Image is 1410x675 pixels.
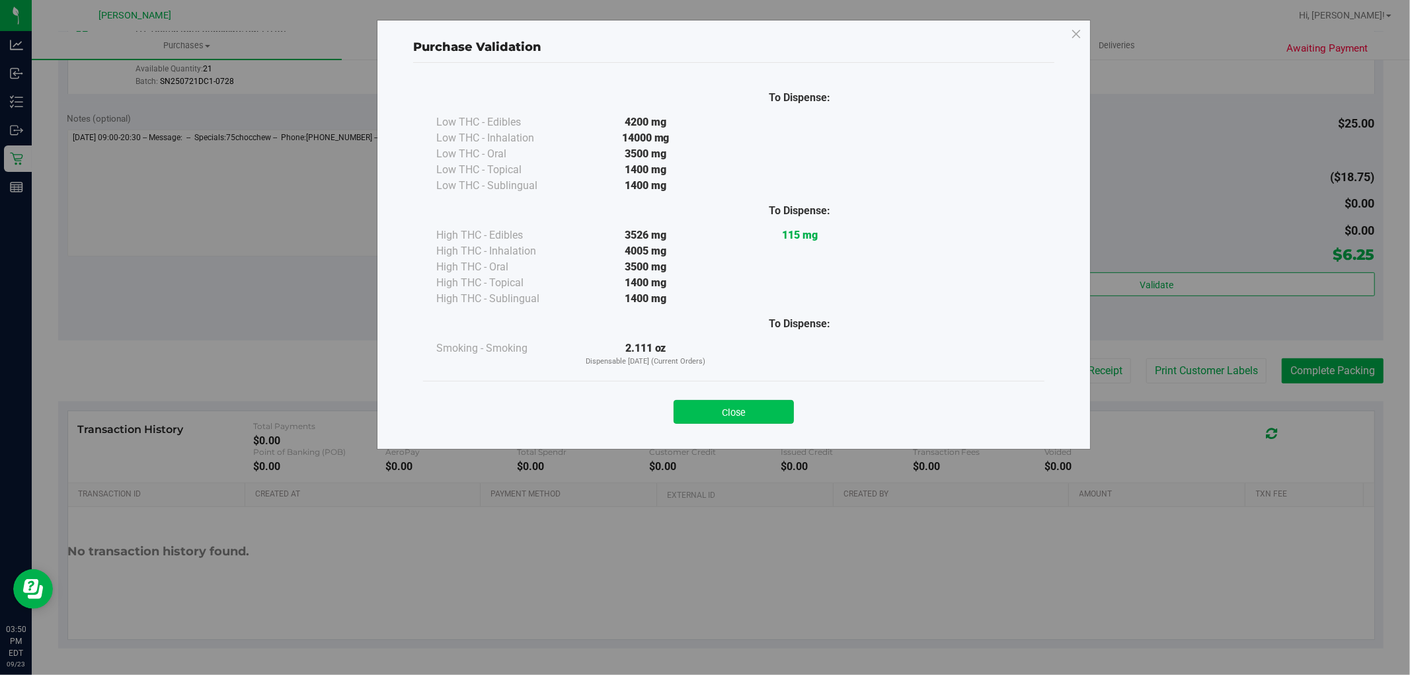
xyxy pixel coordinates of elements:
div: High THC - Topical [436,275,568,291]
div: 4005 mg [568,243,723,259]
div: 3500 mg [568,259,723,275]
div: Low THC - Edibles [436,114,568,130]
iframe: Resource center [13,569,53,609]
div: Low THC - Oral [436,146,568,162]
span: Purchase Validation [413,40,541,54]
p: Dispensable [DATE] (Current Orders) [568,356,723,368]
div: 14000 mg [568,130,723,146]
div: 1400 mg [568,291,723,307]
div: High THC - Edibles [436,227,568,243]
div: High THC - Oral [436,259,568,275]
div: To Dispense: [723,203,877,219]
div: Low THC - Sublingual [436,178,568,194]
strong: 115 mg [782,229,818,241]
div: 3526 mg [568,227,723,243]
div: High THC - Sublingual [436,291,568,307]
div: 1400 mg [568,275,723,291]
div: High THC - Inhalation [436,243,568,259]
div: Low THC - Topical [436,162,568,178]
div: 4200 mg [568,114,723,130]
div: 1400 mg [568,162,723,178]
div: Smoking - Smoking [436,340,568,356]
div: To Dispense: [723,316,877,332]
div: Low THC - Inhalation [436,130,568,146]
div: 1400 mg [568,178,723,194]
div: 2.111 oz [568,340,723,368]
button: Close [674,400,794,424]
div: To Dispense: [723,90,877,106]
div: 3500 mg [568,146,723,162]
